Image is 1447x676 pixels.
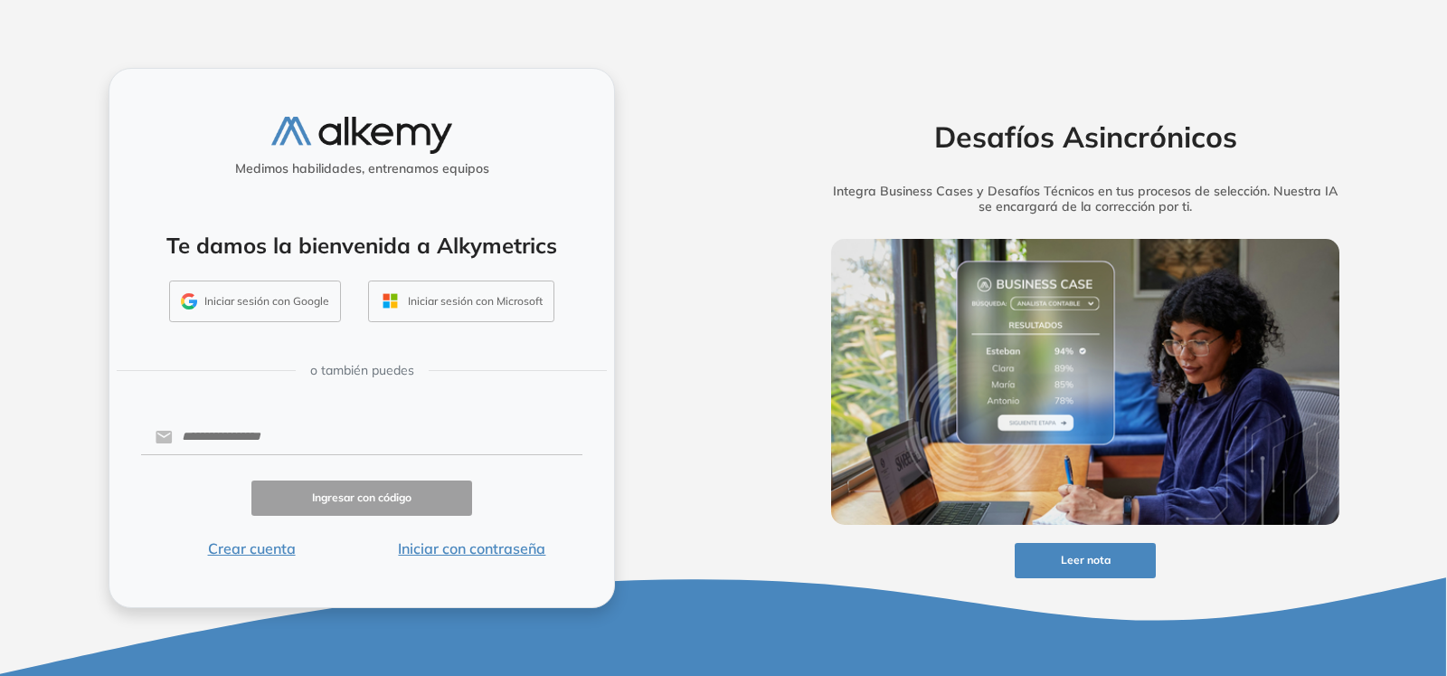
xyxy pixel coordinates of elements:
img: img-more-info [831,239,1339,525]
img: GMAIL_ICON [181,293,197,309]
h5: Integra Business Cases y Desafíos Técnicos en tus procesos de selección. Nuestra IA se encargará ... [803,184,1367,214]
h2: Desafíos Asincrónicos [803,119,1367,154]
div: Widget de chat [1357,589,1447,676]
img: logo-alkemy [271,117,452,154]
button: Iniciar sesión con Google [169,281,341,322]
button: Iniciar con contraseña [362,538,582,559]
h5: Medimos habilidades, entrenamos equipos [117,161,607,176]
img: OUTLOOK_ICON [380,290,401,311]
button: Ingresar con código [251,481,472,516]
iframe: Chat Widget [1357,589,1447,676]
button: Leer nota [1015,543,1156,578]
button: Crear cuenta [141,538,362,559]
span: o también puedes [310,361,414,380]
button: Iniciar sesión con Microsoft [368,281,554,322]
h4: Te damos la bienvenida a Alkymetrics [133,233,591,259]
